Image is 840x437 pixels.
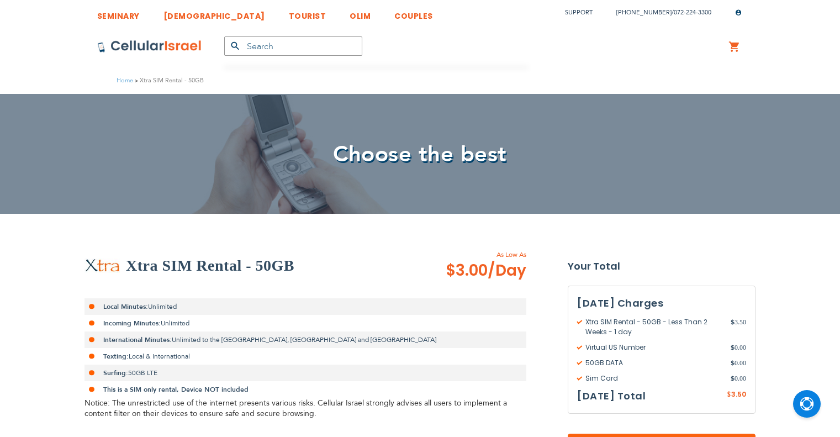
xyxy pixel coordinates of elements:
img: Xtra SIM Rental - 50GB [84,259,120,273]
span: $ [731,358,735,368]
span: $ [731,343,735,352]
a: TOURIST [289,3,326,23]
span: Choose the best [333,139,507,170]
strong: International Minutes: [103,335,172,344]
li: Unlimited [84,298,526,315]
span: $ [727,390,731,400]
h3: [DATE] Total [577,388,646,404]
input: Search [224,36,362,56]
a: COUPLES [394,3,433,23]
span: 0.00 [731,373,746,383]
span: $ [731,317,735,327]
a: SEMINARY [97,3,140,23]
li: Unlimited [84,315,526,331]
span: 0.00 [731,343,746,352]
span: 0.00 [731,358,746,368]
li: Xtra SIM Rental - 50GB [133,75,204,86]
li: Unlimited to the [GEOGRAPHIC_DATA], [GEOGRAPHIC_DATA] and [GEOGRAPHIC_DATA] [84,331,526,348]
span: As Low As [416,250,526,260]
li: / [605,4,711,20]
div: Notice: The unrestricted use of the internet presents various risks. Cellular Israel strongly adv... [84,398,526,419]
span: Sim Card [577,373,731,383]
span: 3.50 [731,389,746,399]
strong: Texting: [103,352,129,361]
span: $3.00 [446,260,526,282]
li: 50GB LTE [84,365,526,381]
span: 3.50 [731,317,746,337]
a: [DEMOGRAPHIC_DATA] [163,3,265,23]
span: /Day [488,260,526,282]
strong: Your Total [568,258,756,275]
a: Support [565,8,593,17]
span: Virtual US Number [577,343,731,352]
strong: Local Minutes: [103,302,148,311]
a: OLIM [350,3,371,23]
h3: [DATE] Charges [577,295,746,312]
img: Cellular Israel Logo [97,40,202,53]
h2: Xtra SIM Rental - 50GB [126,255,294,277]
span: 50GB DATA [577,358,731,368]
a: 072-224-3300 [674,8,711,17]
strong: Incoming Minutes: [103,319,161,328]
a: [PHONE_NUMBER] [616,8,672,17]
strong: This is a SIM only rental, Device NOT included [103,385,249,394]
strong: Surfing: [103,368,128,377]
li: Local & International [84,348,526,365]
span: Xtra SIM Rental - 50GB - Less Than 2 Weeks - 1 day [577,317,731,337]
span: $ [731,373,735,383]
a: Home [117,76,133,85]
